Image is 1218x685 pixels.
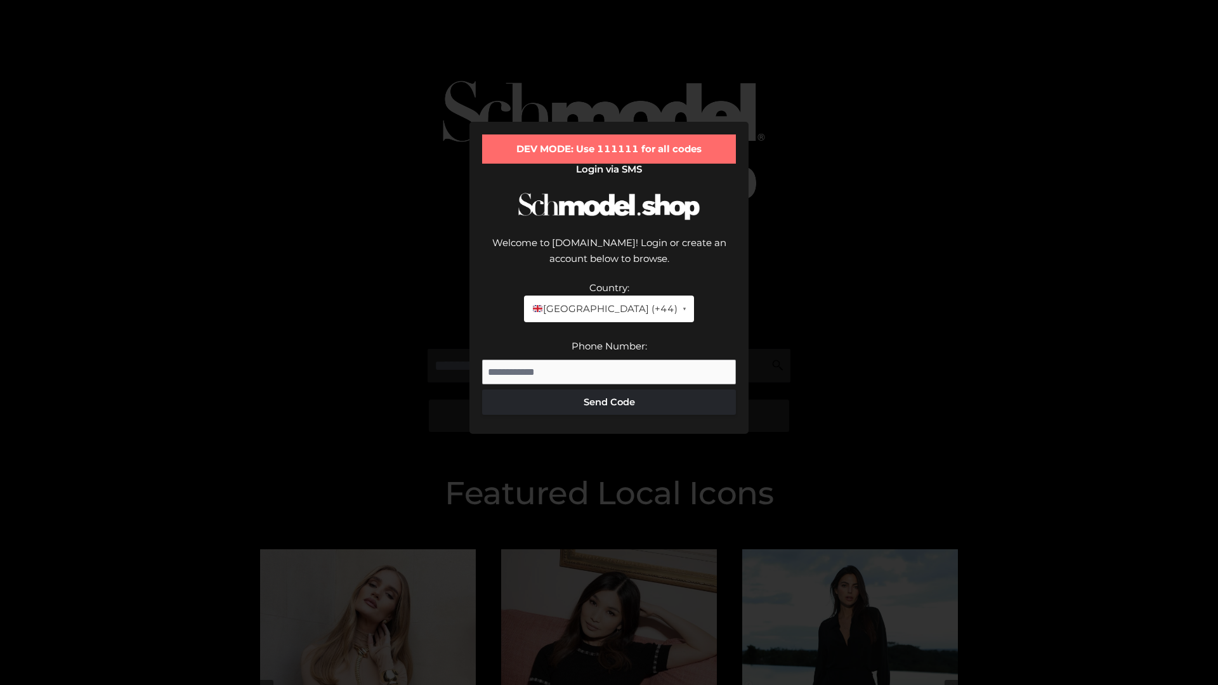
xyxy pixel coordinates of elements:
img: 🇬🇧 [533,304,542,313]
button: Send Code [482,389,736,415]
label: Phone Number: [572,340,647,352]
img: Schmodel Logo [514,181,704,232]
span: [GEOGRAPHIC_DATA] (+44) [532,301,677,317]
div: Welcome to [DOMAIN_NAME]! Login or create an account below to browse. [482,235,736,280]
label: Country: [589,282,629,294]
div: DEV MODE: Use 111111 for all codes [482,134,736,164]
h2: Login via SMS [482,164,736,175]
